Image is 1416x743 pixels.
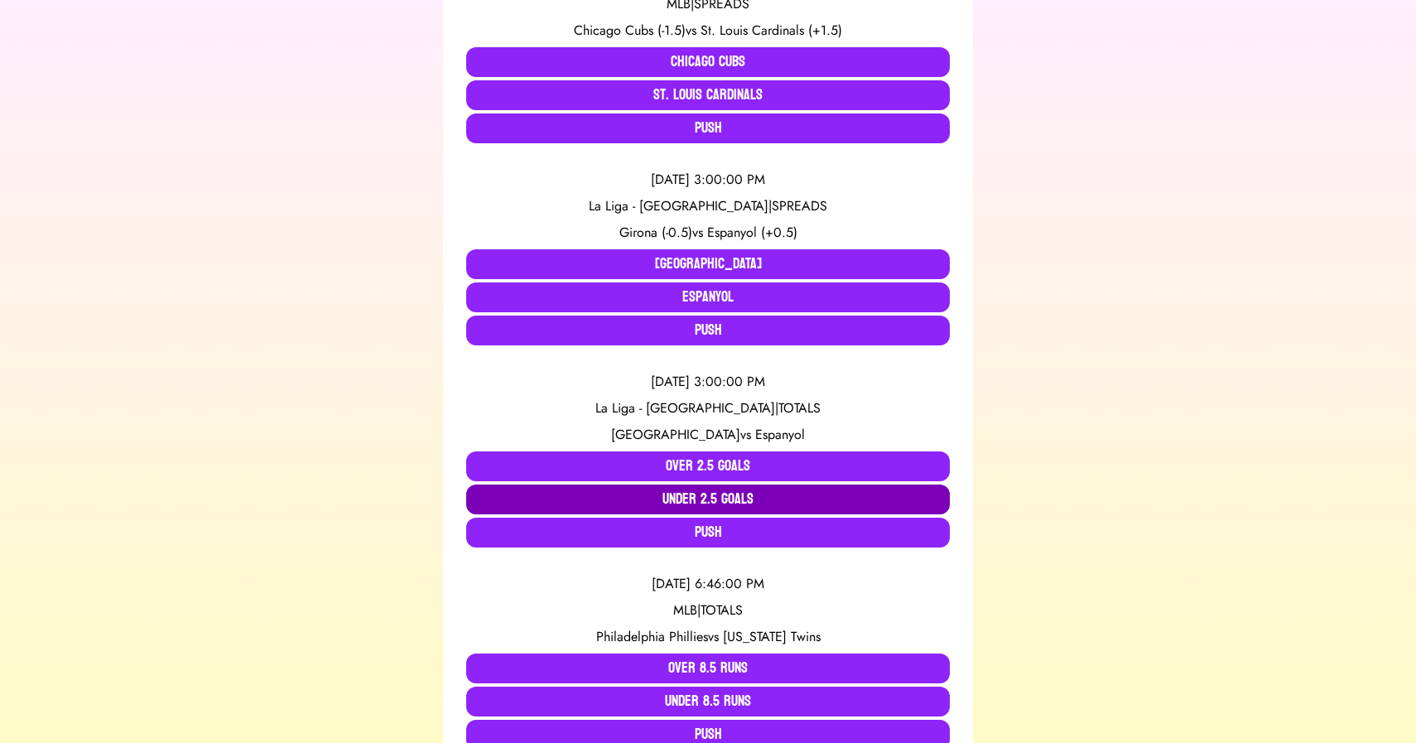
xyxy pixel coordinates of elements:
[466,485,950,514] button: Under 2.5 Goals
[466,249,950,279] button: [GEOGRAPHIC_DATA]
[466,282,950,312] button: Espanyol
[466,601,950,620] div: MLB | TOTALS
[466,654,950,683] button: Over 8.5 Runs
[466,518,950,548] button: Push
[466,170,950,190] div: [DATE] 3:00:00 PM
[466,398,950,418] div: La Liga - [GEOGRAPHIC_DATA] | TOTALS
[707,223,797,242] span: Espanyol (+0.5)
[466,425,950,445] div: vs
[466,80,950,110] button: St. Louis Cardinals
[574,21,686,40] span: Chicago Cubs (-1.5)
[755,425,805,444] span: Espanyol
[466,316,950,345] button: Push
[619,223,692,242] span: Girona (-0.5)
[466,574,950,594] div: [DATE] 6:46:00 PM
[466,47,950,77] button: Chicago Cubs
[701,21,842,40] span: St. Louis Cardinals (+1.5)
[596,627,708,646] span: Philadelphia Phillies
[466,451,950,481] button: Over 2.5 Goals
[466,21,950,41] div: vs
[466,113,950,143] button: Push
[466,627,950,647] div: vs
[723,627,821,646] span: [US_STATE] Twins
[611,425,740,444] span: [GEOGRAPHIC_DATA]
[466,372,950,392] div: [DATE] 3:00:00 PM
[466,223,950,243] div: vs
[466,687,950,716] button: Under 8.5 Runs
[466,196,950,216] div: La Liga - [GEOGRAPHIC_DATA] | SPREADS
